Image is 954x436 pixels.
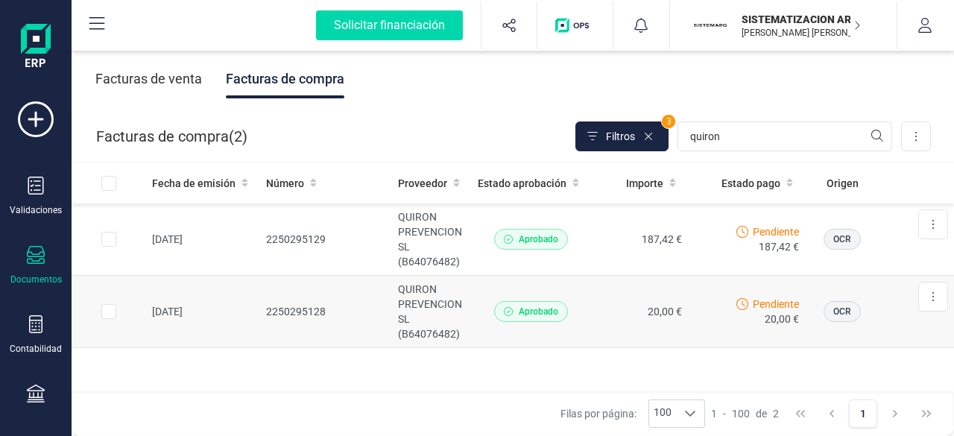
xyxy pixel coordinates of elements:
[662,115,675,128] span: 3
[881,399,909,428] button: Next Page
[759,239,799,254] span: 187,42 €
[833,305,851,318] span: OCR
[392,203,472,276] td: QUIRON PREVENCION SL (B64076482)
[833,233,851,246] span: OCR
[649,400,676,427] span: 100
[519,233,558,246] span: Aprobado
[555,18,595,33] img: Logo de OPS
[260,276,393,348] td: 2250295128
[298,1,481,49] button: Solicitar financiación
[575,121,669,151] button: Filtros
[711,406,717,421] span: 1
[756,406,767,421] span: de
[226,60,344,98] div: Facturas de compra
[786,399,815,428] button: First Page
[101,232,116,247] div: Row Selected 8d94fc79-d1af-4595-a558-e5fa8c4030ee
[478,176,566,191] span: Estado aprobación
[266,176,304,191] span: Número
[711,406,779,421] div: -
[260,203,393,276] td: 2250295129
[591,203,688,276] td: 187,42 €
[316,10,463,40] div: Solicitar financiación
[101,176,116,191] div: All items unselected
[10,343,62,355] div: Contabilidad
[753,224,799,239] span: Pendiente
[101,304,116,319] div: Row Selected af620008-c3c2-46e9-a516-710b986d4189
[591,276,688,348] td: 20,00 €
[10,274,62,285] div: Documentos
[519,305,558,318] span: Aprobado
[721,176,780,191] span: Estado pago
[765,312,799,326] span: 20,00 €
[560,399,705,428] div: Filas por página:
[96,121,247,151] div: Facturas de compra ( )
[732,406,750,421] span: 100
[742,27,861,39] p: [PERSON_NAME] [PERSON_NAME]
[95,60,202,98] div: Facturas de venta
[606,129,635,144] span: Filtros
[152,176,236,191] span: Fecha de emisión
[694,9,727,42] img: SI
[146,276,260,348] td: [DATE]
[21,24,51,72] img: Logo Finanedi
[398,176,447,191] span: Proveedor
[626,176,663,191] span: Importe
[546,1,604,49] button: Logo de OPS
[234,126,242,147] span: 2
[753,297,799,312] span: Pendiente
[849,399,877,428] button: Page 1
[912,399,941,428] button: Last Page
[146,203,260,276] td: [DATE]
[688,1,879,49] button: SISISTEMATIZACION ARQUITECTONICA EN REFORMAS SL[PERSON_NAME] [PERSON_NAME]
[827,176,859,191] span: Origen
[392,276,472,348] td: QUIRON PREVENCION SL (B64076482)
[742,12,861,27] p: SISTEMATIZACION ARQUITECTONICA EN REFORMAS SL
[818,399,846,428] button: Previous Page
[10,204,62,216] div: Validaciones
[773,406,779,421] span: 2
[677,121,892,151] input: Buscar...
